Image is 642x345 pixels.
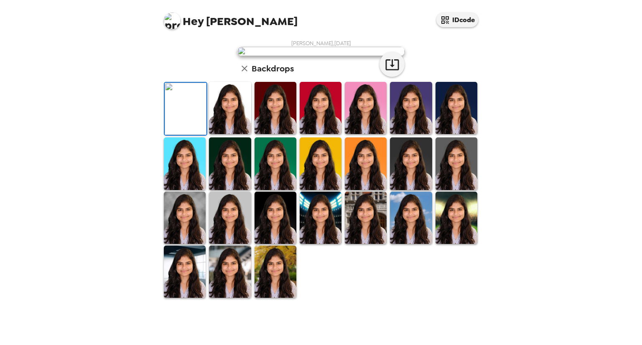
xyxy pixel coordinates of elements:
[436,13,478,27] button: IDcode
[164,13,181,29] img: profile pic
[291,40,351,47] span: [PERSON_NAME] , [DATE]
[164,8,298,27] span: [PERSON_NAME]
[252,62,294,75] h6: Backdrops
[165,83,206,135] img: Original
[237,47,405,56] img: user
[183,14,204,29] span: Hey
